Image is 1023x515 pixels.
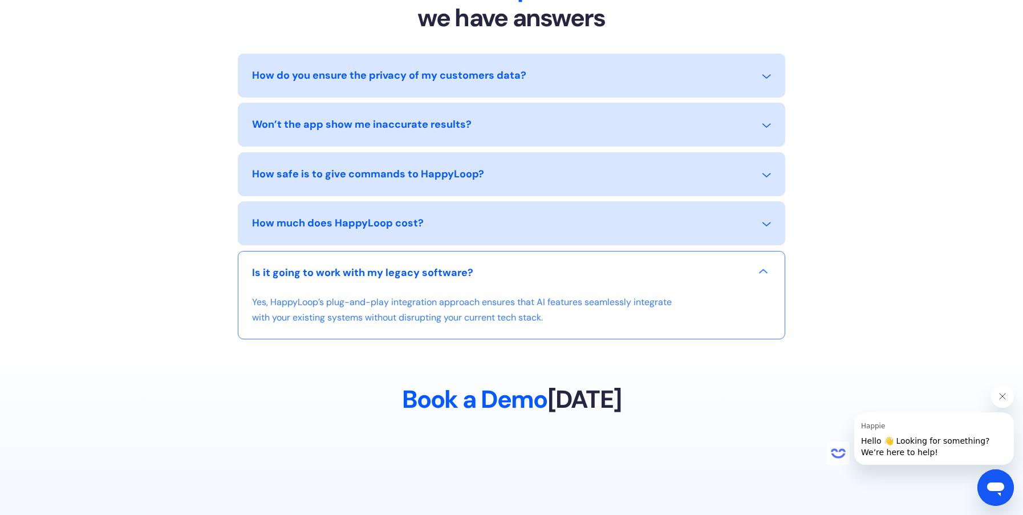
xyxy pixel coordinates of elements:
[252,216,424,231] div: How much does HappyLoop cost?
[156,385,867,415] h2: Book a Demo
[827,385,1014,465] div: Happie says "Hello 👋 Looking for something? We’re here to help!". Open messaging window to contin...
[252,167,484,182] div: How safe is to give commands to HappyLoop?
[547,383,622,415] span: [DATE]
[252,294,691,325] p: Yes, HappyLoop’s plug-and-play integration approach ensures that AI features seamlessly integrate...
[252,68,526,83] div: How do you ensure the privacy of my customers data?
[417,2,605,34] span: we have answers
[252,265,473,281] div: Is it going to work with my legacy software?
[252,117,472,132] div: Won’t the app show me inaccurate results?
[827,442,850,465] iframe: no content
[854,412,1014,465] iframe: Message from Happie
[991,385,1014,408] iframe: Close message from Happie
[977,469,1014,506] iframe: Button to launch messaging window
